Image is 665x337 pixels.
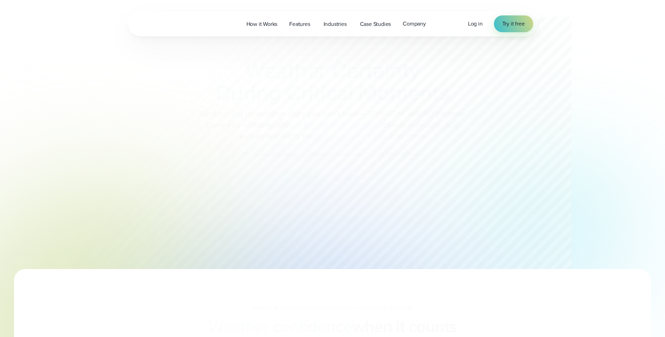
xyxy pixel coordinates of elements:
[403,20,426,28] span: Company
[246,20,278,28] span: How it Works
[494,15,533,32] a: Try it free
[354,17,397,31] a: Case Studies
[468,20,483,28] a: Log in
[324,20,347,28] span: Industries
[289,20,310,28] span: Features
[502,20,525,28] span: Try it free
[360,20,391,28] span: Case Studies
[240,17,284,31] a: How it Works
